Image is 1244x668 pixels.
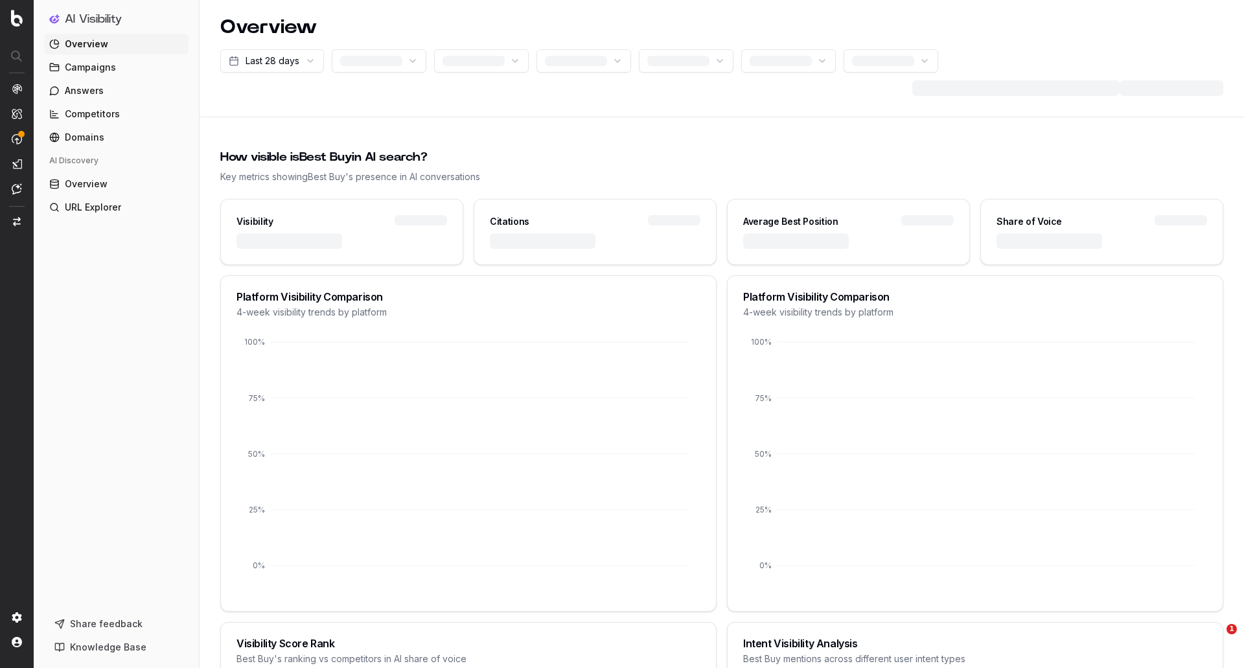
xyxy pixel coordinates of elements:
a: URL Explorer [44,197,189,218]
iframe: Intercom live chat [1200,624,1231,655]
button: Share feedback [49,614,183,634]
button: AI Visibility [49,10,183,29]
tspan: 75% [755,393,772,403]
div: Platform Visibility Comparison [743,292,1207,302]
div: 4-week visibility trends by platform [743,306,1207,319]
div: Intent Visibility Analysis [743,638,1207,649]
img: Studio [12,159,22,169]
a: Competitors [44,104,189,124]
span: Share feedback [70,617,143,630]
tspan: 100% [751,337,772,347]
img: Assist [12,183,22,194]
span: Competitors [65,108,120,121]
img: Switch project [13,217,21,226]
div: How visible is Best Buy in AI search? [220,148,1223,167]
img: My account [12,637,22,647]
img: Setting [12,612,22,623]
span: Answers [65,84,104,97]
div: Average Best Position [743,215,838,228]
img: Botify logo [11,10,23,27]
img: Activation [12,133,22,144]
span: URL Explorer [65,201,121,214]
h1: AI Visibility [65,13,122,26]
span: 1 [1227,624,1237,634]
span: Knowledge Base [70,641,146,654]
a: Domains [44,127,189,148]
tspan: 0% [759,560,772,570]
tspan: 50% [755,449,772,459]
div: Citations [490,215,529,228]
tspan: 50% [248,449,265,459]
tspan: 0% [253,560,265,570]
tspan: 100% [244,337,265,347]
a: Knowledge Base [49,637,183,658]
img: Analytics [12,84,22,94]
a: Overview [44,174,189,194]
div: Share of Voice [996,215,1062,228]
img: Intelligence [12,108,22,119]
span: Campaigns [65,61,116,74]
span: Overview [65,178,108,190]
a: Answers [44,80,189,101]
div: 4-week visibility trends by platform [236,306,700,319]
div: Key metrics showing Best Buy 's presence in AI conversations [220,170,1223,183]
tspan: 25% [249,505,265,514]
div: Visibility [236,215,273,228]
tspan: 75% [248,393,265,403]
span: Domains [65,131,104,144]
div: Best Buy 's ranking vs competitors in AI share of voice [236,652,700,665]
a: Overview [44,34,189,54]
div: Best Buy mentions across different user intent types [743,652,1207,665]
h1: Overview [220,16,317,39]
tspan: 25% [755,505,772,514]
div: Visibility Score Rank [236,638,700,649]
span: Overview [65,38,108,51]
div: Platform Visibility Comparison [236,292,700,302]
div: AI Discovery [44,150,189,171]
a: Campaigns [44,57,189,78]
